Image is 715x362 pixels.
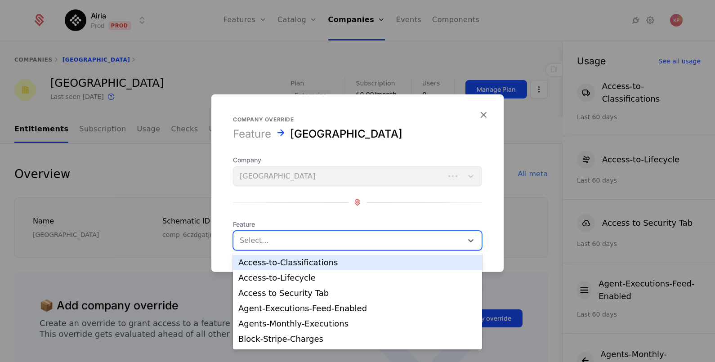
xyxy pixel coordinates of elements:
[290,126,402,141] div: Yale University School of Medicine
[238,274,477,282] div: Access-to-Lifecycle
[238,259,477,267] div: Access-to-Classifications
[238,289,477,297] div: Access to Security Tab
[233,219,482,228] span: Feature
[233,155,482,164] span: Company
[238,335,477,343] div: Block-Stripe-Charges
[233,126,271,141] div: Feature
[233,116,482,123] div: Company override
[238,304,477,313] div: Agent-Executions-Feed-Enabled
[238,320,477,328] div: Agents-Monthly-Executions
